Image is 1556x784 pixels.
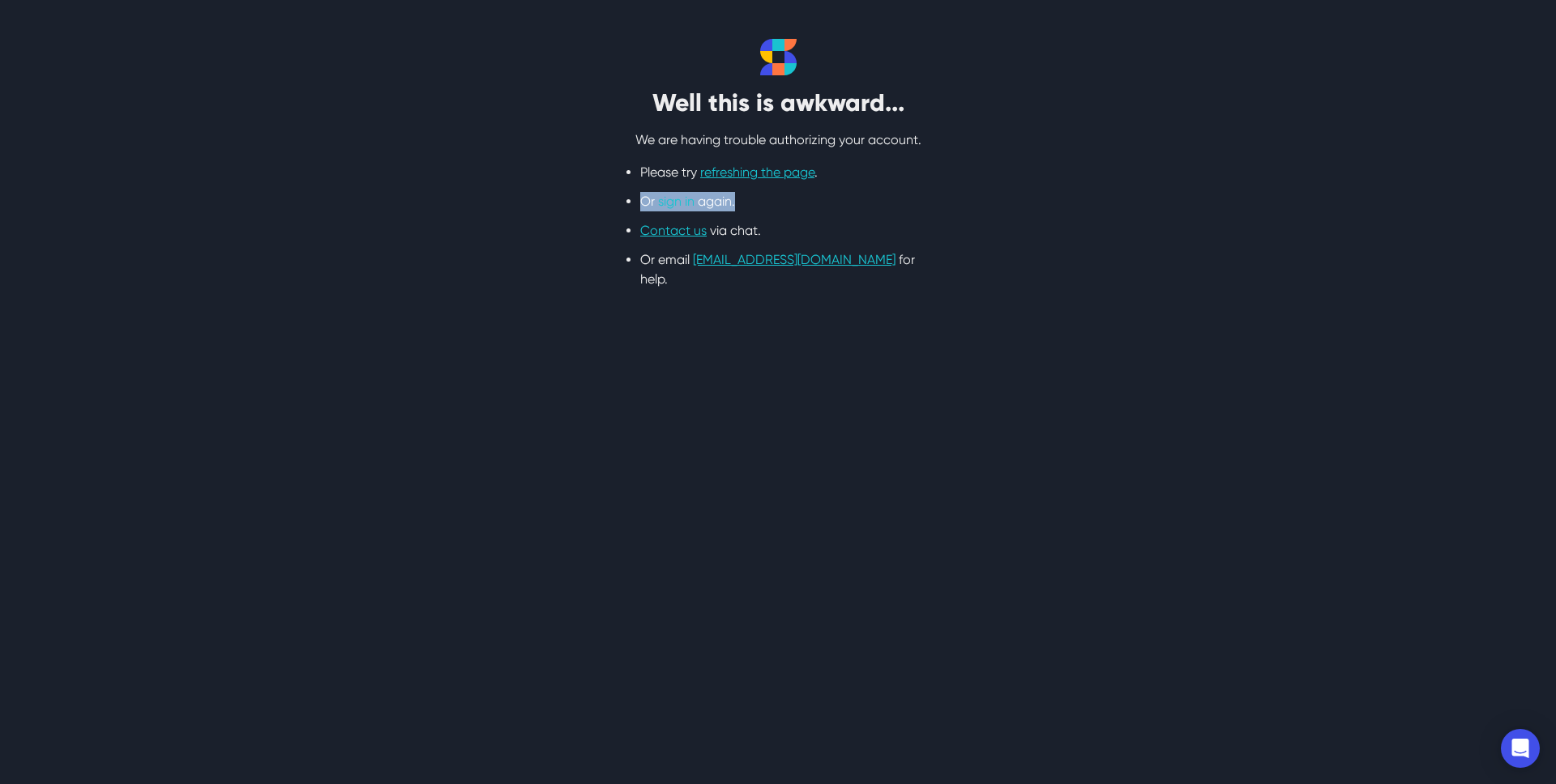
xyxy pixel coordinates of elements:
[575,130,981,150] p: We are having trouble authorizing your account.
[640,163,916,182] li: Please try .
[1501,729,1540,768] div: Open Intercom Messenger
[700,164,814,180] a: refreshing the page
[658,194,695,209] a: sign in
[575,88,981,117] h2: Well this is awkward...
[640,250,916,289] li: Or email for help.
[640,192,916,211] li: Or again.
[693,252,896,267] a: [EMAIL_ADDRESS][DOMAIN_NAME]
[640,221,916,241] li: via chat.
[640,223,707,238] a: Contact us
